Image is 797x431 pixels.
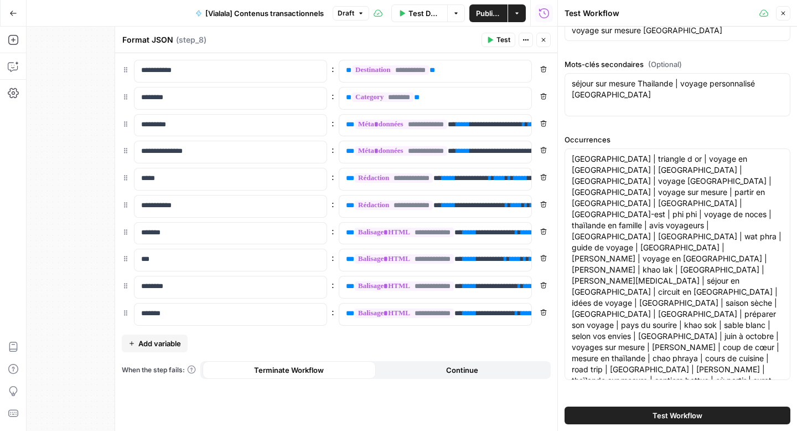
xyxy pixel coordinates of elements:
span: (Optional) [648,59,682,70]
span: Add variable [138,338,181,349]
span: Continue [446,365,478,376]
label: Occurrences [565,134,790,145]
label: Mots-clés secondaires [565,59,790,70]
span: (Optional) [601,398,634,409]
textarea: séjour sur mesure Thailande | voyage personnalisé [GEOGRAPHIC_DATA] [572,78,783,100]
span: : [332,224,334,238]
button: Test Data [391,4,448,22]
button: Test Workflow [565,407,790,424]
span: Draft [338,8,354,18]
span: ( step_8 ) [176,34,206,45]
span: Test Workflow [653,410,702,421]
span: : [332,116,334,130]
a: When the step fails: [122,365,196,375]
span: : [332,197,334,211]
label: Category [565,398,790,409]
span: : [332,251,334,264]
span: : [332,305,334,319]
span: : [332,278,334,291]
button: Draft [333,6,369,20]
span: : [332,89,334,102]
textarea: [GEOGRAPHIC_DATA] | triangle d or | voyage en [GEOGRAPHIC_DATA] | [GEOGRAPHIC_DATA] | [GEOGRAPHIC... [572,153,783,397]
span: : [332,170,334,183]
span: Test Data [408,8,441,19]
button: Test [482,33,515,47]
button: Add variable [122,335,188,352]
span: Terminate Workflow [254,365,324,376]
span: : [332,143,334,156]
span: [Vialala] Contenus transactionnels [205,8,324,19]
button: [Vialala] Contenus transactionnels [189,4,330,22]
button: Continue [376,361,549,379]
span: Test [496,35,510,45]
button: Publish [469,4,508,22]
textarea: Format JSON [122,34,173,45]
span: Publish [476,8,501,19]
span: : [332,62,334,75]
